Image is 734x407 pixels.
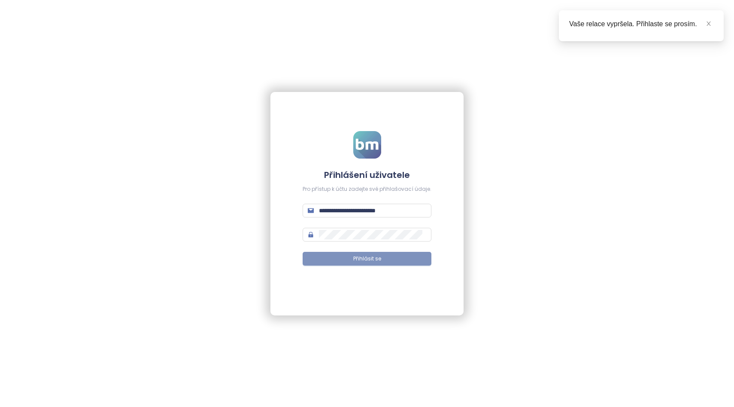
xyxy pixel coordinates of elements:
[353,255,381,263] span: Přihlásit se
[706,21,712,27] span: close
[303,185,431,193] div: Pro přístup k účtu zadejte své přihlašovací údaje.
[303,252,431,266] button: Přihlásit se
[353,131,381,159] img: logo
[569,19,713,29] div: Vaše relace vypršela. Přihlaste se prosím.
[308,232,314,238] span: lock
[308,208,314,214] span: mail
[303,169,431,181] h4: Přihlášení uživatele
